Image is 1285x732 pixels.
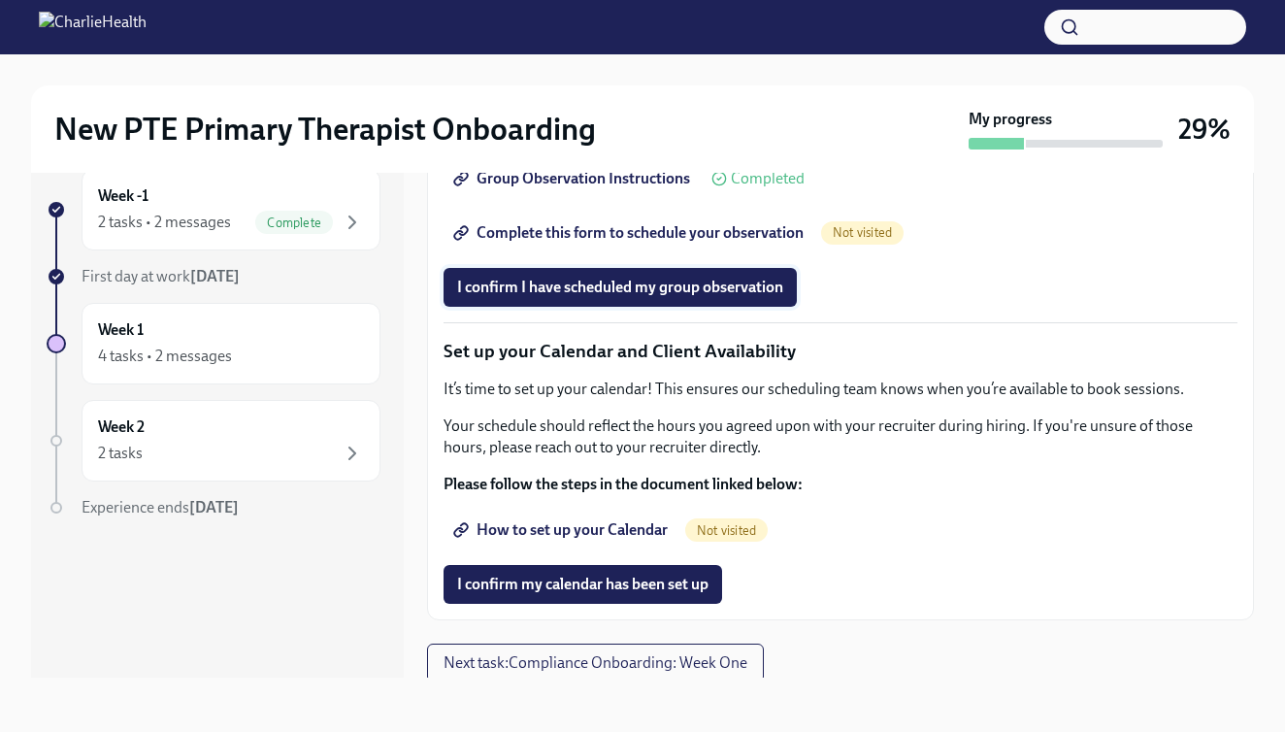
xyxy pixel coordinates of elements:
[457,278,783,297] span: I confirm I have scheduled my group observation
[444,511,681,549] a: How to set up your Calendar
[444,159,704,198] a: Group Observation Instructions
[444,339,1237,364] p: Set up your Calendar and Client Availability
[47,400,380,482] a: Week 22 tasks
[98,416,145,438] h6: Week 2
[457,520,668,540] span: How to set up your Calendar
[189,498,239,516] strong: [DATE]
[685,523,768,538] span: Not visited
[47,169,380,250] a: Week -12 tasks • 2 messagesComplete
[47,303,380,384] a: Week 14 tasks • 2 messages
[444,379,1237,400] p: It’s time to set up your calendar! This ensures our scheduling team knows when you’re available t...
[98,212,231,233] div: 2 tasks • 2 messages
[255,216,333,230] span: Complete
[457,223,804,243] span: Complete this form to schedule your observation
[98,443,143,464] div: 2 tasks
[731,171,805,186] span: Completed
[54,110,596,149] h2: New PTE Primary Therapist Onboarding
[821,225,904,240] span: Not visited
[427,644,764,682] button: Next task:Compliance Onboarding: Week One
[98,319,144,341] h6: Week 1
[444,268,797,307] button: I confirm I have scheduled my group observation
[444,416,1237,458] p: Your schedule should reflect the hours you agreed upon with your recruiter during hiring. If you'...
[444,475,803,493] strong: Please follow the steps in the document linked below:
[98,185,148,207] h6: Week -1
[1178,112,1231,147] h3: 29%
[82,498,239,516] span: Experience ends
[47,266,380,287] a: First day at work[DATE]
[444,214,817,252] a: Complete this form to schedule your observation
[82,267,240,285] span: First day at work
[39,12,147,43] img: CharlieHealth
[969,109,1052,130] strong: My progress
[444,653,747,673] span: Next task : Compliance Onboarding: Week One
[457,169,690,188] span: Group Observation Instructions
[190,267,240,285] strong: [DATE]
[444,565,722,604] button: I confirm my calendar has been set up
[457,575,708,594] span: I confirm my calendar has been set up
[98,346,232,367] div: 4 tasks • 2 messages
